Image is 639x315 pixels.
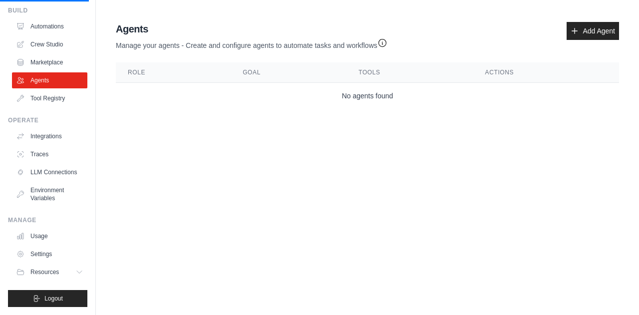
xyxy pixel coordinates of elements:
[12,164,87,180] a: LLM Connections
[8,216,87,224] div: Manage
[12,128,87,144] a: Integrations
[12,36,87,52] a: Crew Studio
[8,290,87,307] button: Logout
[8,6,87,14] div: Build
[12,228,87,244] a: Usage
[30,268,59,276] span: Resources
[8,116,87,124] div: Operate
[12,72,87,88] a: Agents
[567,22,619,40] a: Add Agent
[12,90,87,106] a: Tool Registry
[346,62,473,83] th: Tools
[116,62,231,83] th: Role
[116,36,387,50] p: Manage your agents - Create and configure agents to automate tasks and workflows
[12,264,87,280] button: Resources
[12,182,87,206] a: Environment Variables
[116,22,387,36] h2: Agents
[44,295,63,303] span: Logout
[231,62,346,83] th: Goal
[12,146,87,162] a: Traces
[12,18,87,34] a: Automations
[12,54,87,70] a: Marketplace
[12,246,87,262] a: Settings
[116,83,619,109] td: No agents found
[473,62,619,83] th: Actions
